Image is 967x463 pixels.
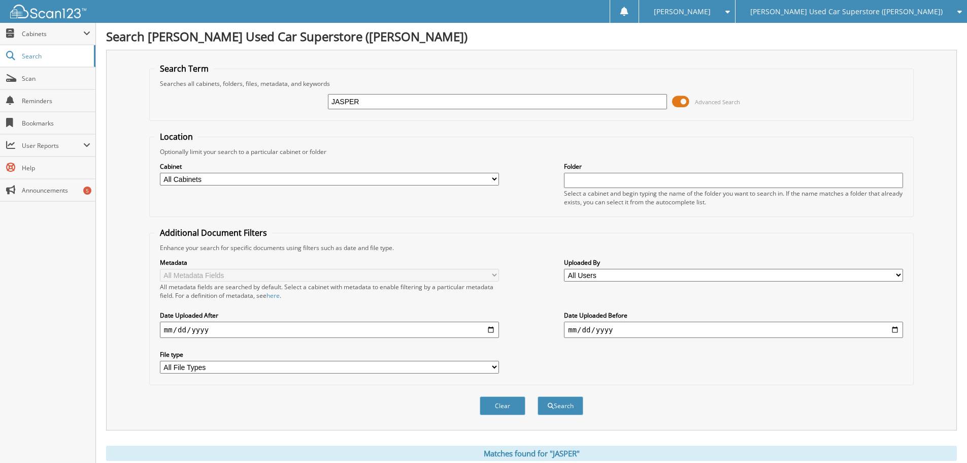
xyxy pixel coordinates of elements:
[155,63,214,74] legend: Search Term
[160,162,499,171] label: Cabinet
[155,131,198,142] legend: Location
[106,446,957,461] div: Matches found for "JASPER"
[106,28,957,45] h1: Search [PERSON_NAME] Used Car Superstore ([PERSON_NAME])
[538,396,583,415] button: Search
[564,322,903,338] input: end
[160,350,499,359] label: File type
[155,147,908,156] div: Optionally limit your search to a particular cabinet or folder
[654,9,711,15] span: [PERSON_NAME]
[564,311,903,320] label: Date Uploaded Before
[10,5,86,18] img: scan123-logo-white.svg
[564,162,903,171] label: Folder
[22,141,83,150] span: User Reports
[83,187,91,195] div: 5
[695,98,740,106] span: Advanced Search
[564,258,903,267] label: Uploaded By
[22,186,90,195] span: Announcements
[155,79,908,88] div: Searches all cabinets, folders, files, metadata, and keywords
[750,9,943,15] span: [PERSON_NAME] Used Car Superstore ([PERSON_NAME])
[266,291,280,300] a: here
[22,52,89,60] span: Search
[22,74,90,83] span: Scan
[564,189,903,206] div: Select a cabinet and begin typing the name of the folder you want to search in. If the name match...
[22,97,90,105] span: Reminders
[160,283,499,300] div: All metadata fields are searched by default. Select a cabinet with metadata to enable filtering b...
[22,164,90,172] span: Help
[160,322,499,338] input: start
[160,258,499,267] label: Metadata
[22,29,83,38] span: Cabinets
[160,311,499,320] label: Date Uploaded After
[22,119,90,128] span: Bookmarks
[480,396,525,415] button: Clear
[155,227,272,238] legend: Additional Document Filters
[155,243,908,252] div: Enhance your search for specific documents using filters such as date and file type.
